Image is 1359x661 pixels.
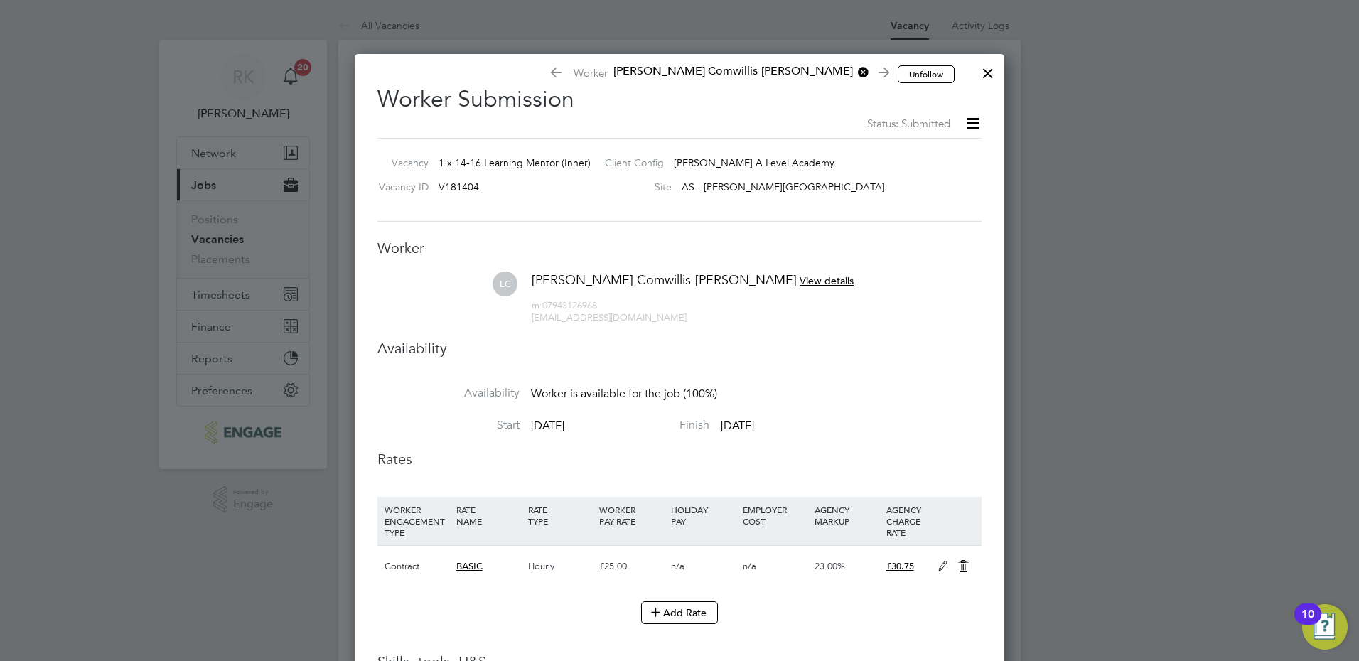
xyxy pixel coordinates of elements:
[739,497,811,534] div: EMPLOYER COST
[439,181,479,193] span: V181404
[811,497,883,534] div: AGENCY MARKUP
[453,497,525,534] div: RATE NAME
[377,339,982,358] h3: Availability
[532,311,687,323] span: [EMAIL_ADDRESS][DOMAIN_NAME]
[532,299,542,311] span: m:
[641,601,718,624] button: Add Rate
[493,272,517,296] span: LC
[886,560,914,572] span: £30.75
[608,64,869,80] span: [PERSON_NAME] Comwillis-[PERSON_NAME]
[1302,604,1348,650] button: Open Resource Center, 10 new notifications
[531,419,564,433] span: [DATE]
[525,546,596,587] div: Hourly
[377,239,982,257] h3: Worker
[532,299,597,311] span: 07943126968
[567,418,709,433] label: Finish
[377,74,982,132] h2: Worker Submission
[667,497,739,534] div: HOLIDAY PAY
[377,418,520,433] label: Start
[377,386,520,401] label: Availability
[815,560,845,572] span: 23.00%
[372,181,429,193] label: Vacancy ID
[525,497,596,534] div: RATE TYPE
[593,156,664,169] label: Client Config
[381,546,453,587] div: Contract
[674,156,834,169] span: [PERSON_NAME] A Level Academy
[596,497,667,534] div: WORKER PAY RATE
[671,560,684,572] span: n/a
[549,64,887,84] span: Worker
[1301,614,1314,633] div: 10
[531,387,717,401] span: Worker is available for the job (100%)
[743,560,756,572] span: n/a
[867,117,950,130] span: Status: Submitted
[593,181,672,193] label: Site
[898,65,955,84] button: Unfollow
[596,546,667,587] div: £25.00
[372,156,429,169] label: Vacancy
[456,560,483,572] span: BASIC
[800,274,854,287] span: View details
[883,497,930,545] div: AGENCY CHARGE RATE
[439,156,591,169] span: 1 x 14-16 Learning Mentor (Inner)
[721,419,754,433] span: [DATE]
[682,181,885,193] span: AS - [PERSON_NAME][GEOGRAPHIC_DATA]
[532,272,797,288] span: [PERSON_NAME] Comwillis-[PERSON_NAME]
[381,497,453,545] div: WORKER ENGAGEMENT TYPE
[377,450,982,468] h3: Rates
